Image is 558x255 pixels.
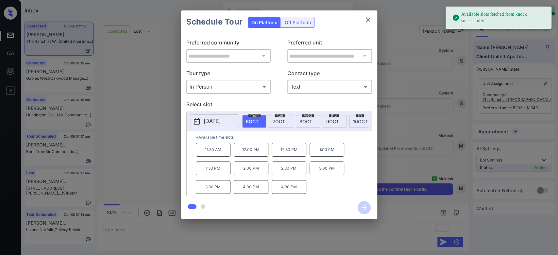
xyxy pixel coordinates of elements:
button: btn-next [354,199,375,216]
p: 2:30 PM [272,161,306,175]
p: Preferred unit [287,39,372,49]
span: mon [248,113,261,117]
div: Text [289,81,370,92]
p: 1:30 PM [196,161,230,175]
p: 12:30 PM [272,143,306,157]
p: 1:00 PM [310,143,344,157]
div: date-select [242,115,266,128]
div: date-select [296,115,320,128]
p: 3:00 PM [310,161,344,175]
p: Preferred community [186,39,271,49]
p: Tour type [186,69,271,80]
p: 4:30 PM [272,180,306,194]
span: fri [356,113,364,117]
span: 8 OCT [299,119,312,124]
p: 12:00 PM [234,143,268,157]
div: date-select [269,115,293,128]
span: thu [329,113,339,117]
div: date-select [349,115,374,128]
div: On Platform [248,17,280,27]
p: Contact type [287,69,372,80]
div: date-select [323,115,347,128]
p: Select slot [186,100,372,111]
div: In Person [188,81,269,92]
p: 3:30 PM [196,180,230,194]
span: tue [275,113,285,117]
span: 9 OCT [326,119,339,124]
span: 10 OCT [353,119,368,124]
p: 11:30 AM [196,143,230,157]
div: Off Platform [281,17,314,27]
button: [DATE] [190,114,239,128]
p: [DATE] [204,117,221,125]
span: 6 OCT [246,119,259,124]
h2: Schedule Tour [181,10,248,33]
span: 7 OCT [273,119,285,124]
button: close [362,13,375,26]
p: 2:00 PM [234,161,268,175]
div: Available slots fetched from knock successfully [452,8,546,27]
p: *Available time slots [196,131,372,143]
span: wed [302,113,314,117]
p: 4:00 PM [234,180,268,194]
